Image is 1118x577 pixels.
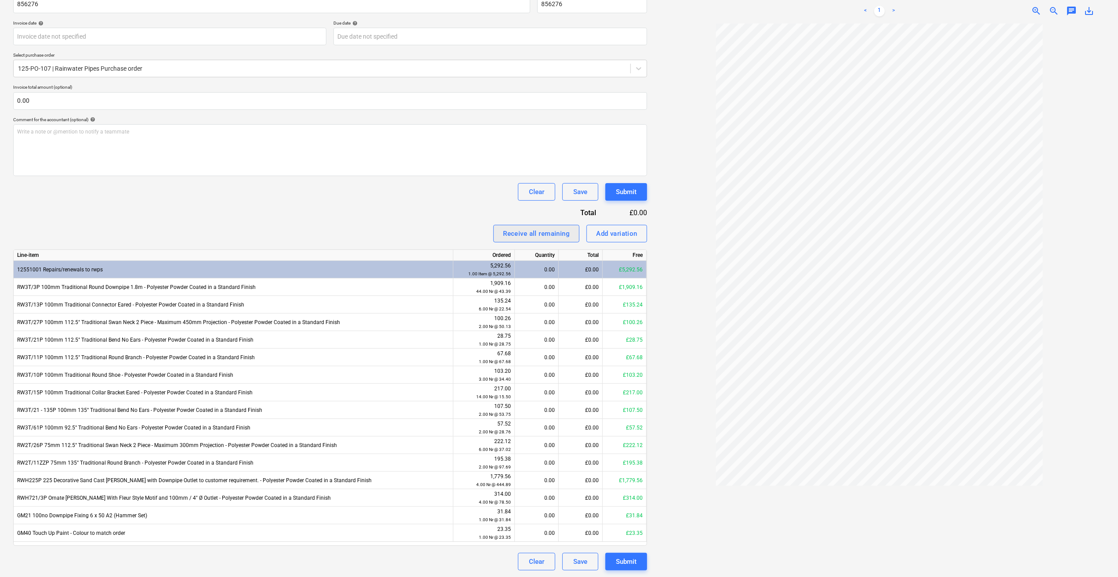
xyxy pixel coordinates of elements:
[559,489,603,507] div: £0.00
[603,419,647,436] div: £57.52
[457,279,511,296] div: 1,909.16
[518,489,555,507] div: 0.00
[468,271,511,276] small: 1.00 Item @ 5,292.56
[1049,6,1059,16] span: zoom_out
[603,507,647,524] div: £31.84
[479,517,511,522] small: 1.00 Nr @ 31.84
[476,482,511,487] small: 4.00 Nr @ 444.89
[603,261,647,278] div: £5,292.56
[515,250,559,261] div: Quantity
[518,296,555,314] div: 0.00
[14,436,453,454] div: RW2T/26P 75mm 112.5° Traditional Swan Neck 2 Piece - Maximum 300mm Projection - Polyester Powder ...
[559,261,603,278] div: £0.00
[559,419,603,436] div: £0.00
[603,384,647,401] div: £217.00
[1074,535,1118,577] iframe: Chat Widget
[603,454,647,472] div: £195.38
[457,350,511,366] div: 67.68
[518,553,555,570] button: Clear
[559,366,603,384] div: £0.00
[457,437,511,454] div: 222.12
[559,384,603,401] div: £0.00
[518,331,555,349] div: 0.00
[14,507,453,524] div: GM21 100no Downpipe Fixing 6 x 50 A2 (Hammer Set)
[351,21,358,26] span: help
[14,384,453,401] div: RW3T/15P 100mm Traditional Collar Bracket Eared - Polyester Powder Coated in a Standard Finish
[14,524,453,542] div: GM40 Touch Up Paint - Colour to match order
[14,349,453,366] div: RW3T/11P 100mm 112.5° Traditional Round Branch - Polyester Powder Coated in a Standard Finish
[457,385,511,401] div: 217.00
[453,250,515,261] div: Ordered
[457,332,511,348] div: 28.75
[518,472,555,489] div: 0.00
[603,278,647,296] div: £1,909.16
[13,28,326,45] input: Invoice date not specified
[17,267,103,273] span: 12551001 Repairs/renewals to rwps
[13,20,326,26] div: Invoice date
[457,455,511,471] div: 195.38
[13,84,647,92] p: Invoice total amount (optional)
[457,262,511,278] div: 5,292.56
[610,208,647,218] div: £0.00
[603,524,647,542] div: £23.35
[14,454,453,472] div: RW2T/11ZZP 75mm 135° Traditional Round Branch - Polyester Powder Coated in a Standard Finish
[559,401,603,419] div: £0.00
[479,342,511,346] small: 1.00 Nr @ 28.75
[457,420,511,436] div: 57.52
[457,314,511,331] div: 100.26
[559,454,603,472] div: £0.00
[596,228,637,239] div: Add variation
[14,331,453,349] div: RW3T/21P 100mm 112.5° Traditional Bend No Ears - Polyester Powder Coated in a Standard Finish
[603,366,647,384] div: £103.20
[559,331,603,349] div: £0.00
[88,117,95,122] span: help
[457,508,511,524] div: 31.84
[518,419,555,436] div: 0.00
[479,412,511,417] small: 2.00 Nr @ 53.75
[476,394,511,399] small: 14.00 Nr @ 15.50
[1031,6,1042,16] span: zoom_in
[616,186,637,198] div: Submit
[559,278,603,296] div: £0.00
[573,186,587,198] div: Save
[603,472,647,489] div: £1,779.56
[518,183,555,201] button: Clear
[518,384,555,401] div: 0.00
[493,225,579,242] button: Receive all remaining
[559,296,603,314] div: £0.00
[559,472,603,489] div: £0.00
[888,6,899,16] a: Next page
[479,447,511,452] small: 6.00 Nr @ 37.02
[457,402,511,418] div: 107.50
[503,228,570,239] div: Receive all remaining
[36,21,43,26] span: help
[13,92,647,110] input: Invoice total amount (optional)
[14,314,453,331] div: RW3T/27P 100mm 112.5° Traditional Swan Neck 2 Piece - Maximum 450mm Projection - Polyester Powder...
[13,117,647,123] div: Comment for the accountant (optional)
[457,472,511,489] div: 1,779.56
[533,208,610,218] div: Total
[562,183,598,201] button: Save
[603,250,647,261] div: Free
[616,556,637,567] div: Submit
[14,472,453,489] div: RWH225P 225 Decorative Sand Cast [PERSON_NAME] with Downpipe Outlet to customer requirement. - Po...
[518,261,555,278] div: 0.00
[14,489,453,507] div: RWH721/3P Ornate [PERSON_NAME] With Fleur Style Motif and 100mm / 4" Ø Outlet - Polyester Powder ...
[559,507,603,524] div: £0.00
[559,524,603,542] div: £0.00
[479,535,511,540] small: 1.00 Nr @ 23.35
[603,314,647,331] div: £100.26
[603,349,647,366] div: £67.68
[14,366,453,384] div: RW3T/10P 100mm Traditional Round Shoe - Polyester Powder Coated in a Standard Finish
[14,296,453,314] div: RW3T/13P 100mm Traditional Connector Eared - Polyester Powder Coated in a Standard Finish
[603,401,647,419] div: £107.50
[559,314,603,331] div: £0.00
[603,331,647,349] div: £28.75
[518,349,555,366] div: 0.00
[333,28,647,45] input: Due date not specified
[479,307,511,311] small: 6.00 Nr @ 22.54
[874,6,885,16] a: Page 1 is your current page
[603,489,647,507] div: £314.00
[14,401,453,419] div: RW3T/21 - 135P 100mm 135° Traditional Bend No Ears - Polyester Powder Coated in a Standard Finish
[559,436,603,454] div: £0.00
